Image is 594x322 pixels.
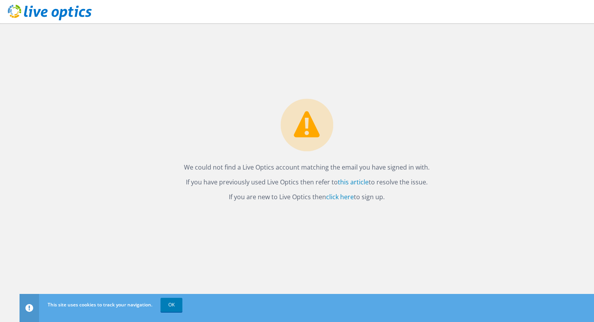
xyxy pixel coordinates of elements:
[338,178,369,186] a: this article
[184,177,430,188] p: If you have previously used Live Optics then refer to to resolve the issue.
[326,193,354,201] a: click here
[48,301,152,308] span: This site uses cookies to track your navigation.
[184,162,430,173] p: We could not find a Live Optics account matching the email you have signed in with.
[184,191,430,202] p: If you are new to Live Optics then to sign up.
[161,298,182,312] a: OK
